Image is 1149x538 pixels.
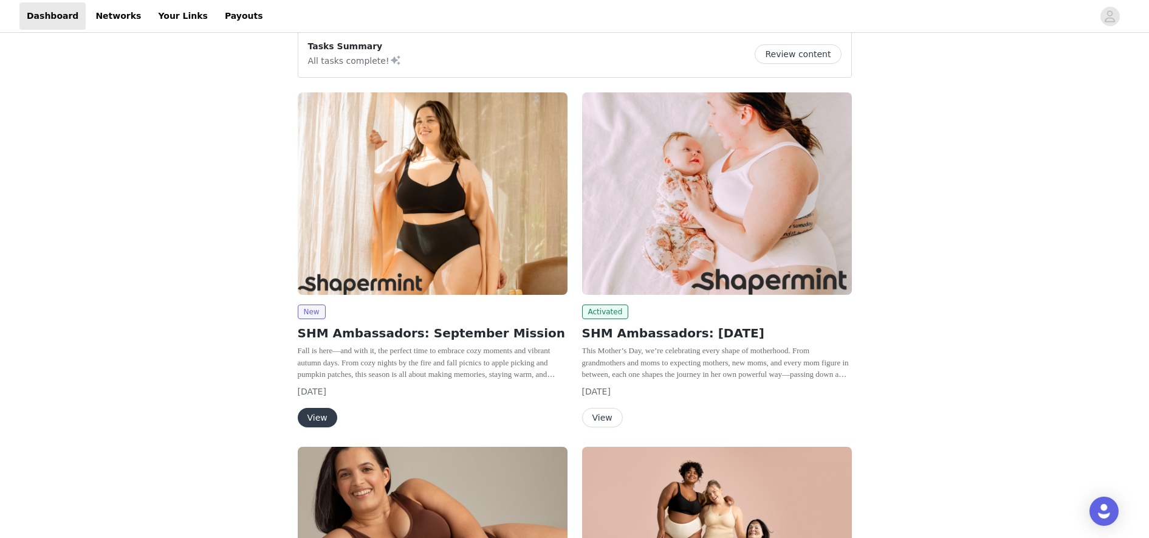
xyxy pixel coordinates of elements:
a: Networks [88,2,148,30]
span: [DATE] [582,387,611,396]
div: avatar [1104,7,1116,26]
div: Open Intercom Messenger [1089,497,1119,526]
span: [DATE] [298,387,326,396]
button: View [298,408,337,427]
button: View [582,408,623,427]
button: Review content [755,44,841,64]
img: Shapermint [582,92,852,295]
a: Your Links [151,2,215,30]
a: Payouts [218,2,270,30]
h2: SHM Ambassadors: September Mission [298,324,568,342]
a: View [298,413,337,422]
p: Tasks Summary [308,40,402,53]
p: All tasks complete! [308,53,402,67]
img: Shapermint [298,92,568,295]
span: New [298,305,326,319]
span: This Mother’s Day, we’re celebrating every shape of motherhood. From grandmothers and moms to exp... [582,346,849,391]
a: Dashboard [19,2,86,30]
span: Activated [582,305,629,319]
a: View [582,413,623,422]
h2: SHM Ambassadors: [DATE] [582,324,852,342]
span: Fall is here—and with it, the perfect time to embrace cozy moments and vibrant autumn days. From ... [298,346,564,426]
